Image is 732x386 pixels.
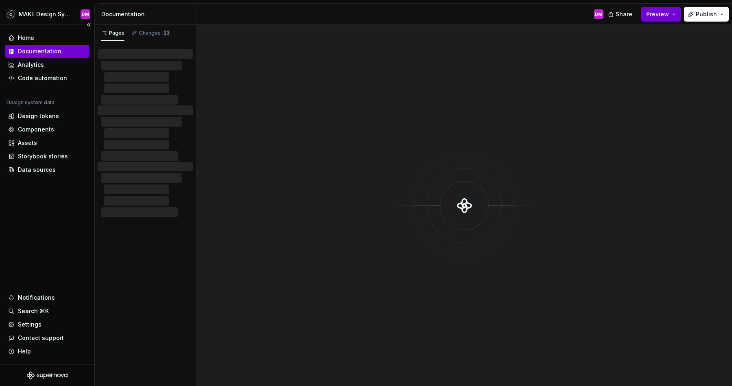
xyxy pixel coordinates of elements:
[18,166,56,174] div: Data sources
[641,7,681,22] button: Preview
[101,10,193,18] div: Documentation
[18,152,68,160] div: Storybook stories
[18,334,64,342] div: Contact support
[5,123,89,136] a: Components
[18,34,34,42] div: Home
[162,30,170,36] span: 23
[139,30,170,36] div: Changes
[696,10,717,18] span: Publish
[5,318,89,331] a: Settings
[646,10,669,18] span: Preview
[19,10,71,18] div: MAKE Design System
[101,30,124,36] div: Pages
[5,31,89,44] a: Home
[5,305,89,318] button: Search ⌘K
[5,136,89,149] a: Assets
[5,110,89,123] a: Design tokens
[595,11,602,18] div: DM
[18,112,59,120] div: Design tokens
[6,9,15,19] img: f5634f2a-3c0d-4c0b-9dc3-3862a3e014c7.png
[27,371,68,379] svg: Supernova Logo
[18,61,44,69] div: Analytics
[2,5,93,23] button: MAKE Design SystemDM
[5,58,89,71] a: Analytics
[18,307,49,315] div: Search ⌘K
[18,125,54,134] div: Components
[83,19,94,31] button: Collapse sidebar
[5,291,89,304] button: Notifications
[616,10,632,18] span: Share
[604,7,638,22] button: Share
[5,45,89,58] a: Documentation
[18,294,55,302] div: Notifications
[18,47,61,55] div: Documentation
[5,331,89,344] button: Contact support
[18,347,31,355] div: Help
[18,320,41,329] div: Settings
[5,72,89,85] a: Code automation
[82,11,89,18] div: DM
[18,139,37,147] div: Assets
[5,150,89,163] a: Storybook stories
[18,74,67,82] div: Code automation
[5,163,89,176] a: Data sources
[7,99,54,106] div: Design system data
[5,345,89,358] button: Help
[684,7,729,22] button: Publish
